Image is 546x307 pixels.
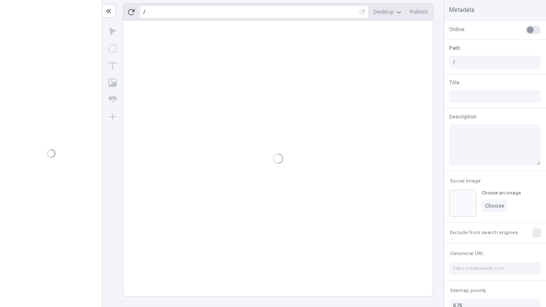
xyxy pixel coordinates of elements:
[449,113,476,121] span: Description
[410,9,428,15] span: Publish
[448,176,482,186] button: Social Image
[450,250,484,257] span: Canonical URL
[448,249,485,259] button: Canonical URL
[449,44,460,52] span: Path
[482,200,508,212] button: Choose
[105,41,120,56] button: Box
[449,262,541,275] input: https://makeswift.com
[105,92,120,107] button: Button
[374,9,394,15] span: Desktop
[449,79,459,87] span: Title
[448,228,520,238] button: Exclude from search engines
[448,286,488,296] button: Sitemap priority
[143,9,145,15] div: /
[105,58,120,73] button: Text
[485,203,504,209] span: Choose
[482,190,521,196] div: Choose an image
[407,6,431,18] button: Publish
[105,75,120,90] button: Image
[449,26,465,33] span: Online
[450,287,486,294] span: Sitemap priority
[370,6,405,18] button: Desktop
[450,178,481,184] span: Social Image
[450,229,518,236] span: Exclude from search engines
